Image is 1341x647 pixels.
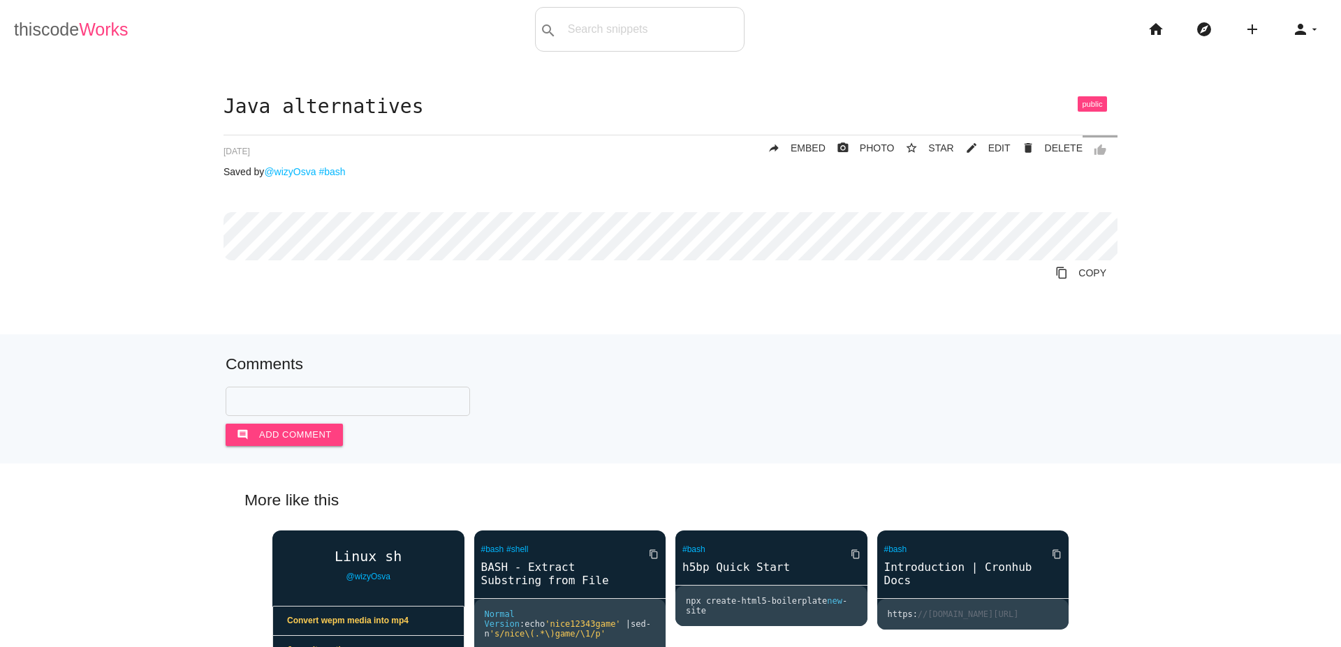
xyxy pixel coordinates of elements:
h5: More like this [223,491,1117,509]
button: star_borderSTAR [894,135,953,161]
a: BASH - Extract Substring from File [474,559,666,588]
a: Convert wepm media into mp4 [273,607,464,636]
i: star_border [905,135,918,161]
a: @wizyOsva [346,572,390,581]
a: Linux sh [272,549,464,564]
span: //[DOMAIN_NAME][URL] [918,609,1019,619]
i: arrow_drop_down [1309,7,1320,52]
i: photo_camera [837,135,849,161]
a: @wizyOsva [264,166,316,177]
i: content_copy [1055,260,1068,285]
a: photo_cameraPHOTO [826,135,895,161]
a: #bash [682,544,705,554]
span: PHOTO [860,142,895,154]
a: #bash [884,544,907,554]
a: thiscodeWorks [14,7,129,52]
span: - [646,619,651,629]
span: npx create [686,596,736,606]
span: echo [525,619,545,629]
span: EMBED [791,142,826,154]
h1: Java alternatives [223,96,1117,118]
a: h5bp Quick Start [675,559,867,575]
span: : [913,609,918,619]
i: add [1244,7,1261,52]
i: person [1292,7,1309,52]
i: content_copy [649,542,659,567]
button: search [536,8,561,51]
span: [DATE] [223,147,250,156]
i: reply [768,135,780,161]
span: Normal [485,609,515,619]
span: Version [485,619,520,629]
a: Copy to Clipboard [1044,260,1117,285]
span: n [485,629,490,639]
button: commentAdd comment [226,424,343,446]
span: - [767,596,772,606]
span: 'nice12343game' [545,619,620,629]
a: #shell [506,544,528,554]
i: search [540,8,557,53]
span: STAR [928,142,953,154]
a: replyEMBED [756,135,826,161]
i: content_copy [851,542,860,567]
a: #bash [318,166,345,177]
h5: Comments [226,355,1115,373]
i: delete [1022,135,1034,161]
a: #bash [481,544,504,554]
a: Delete Post [1011,135,1083,161]
span: 's/nice\(.*\)game/\1/p' [490,629,606,639]
i: home [1148,7,1164,52]
span: https [888,609,913,619]
a: Copy to Clipboard [638,542,659,567]
span: Works [79,20,128,39]
span: boilerplate [772,596,827,606]
span: new [827,596,842,606]
i: explore [1196,7,1212,52]
span: EDIT [988,142,1011,154]
i: comment [237,424,249,446]
span: DELETE [1045,142,1083,154]
p: Saved by [223,166,1117,177]
i: mode_edit [965,135,978,161]
a: Copy to Clipboard [1041,542,1062,567]
i: content_copy [1052,542,1062,567]
span: - [842,596,847,606]
span: sed [631,619,646,629]
span: | [626,619,631,629]
span: html5 [741,596,766,606]
a: mode_editEDIT [954,135,1011,161]
span: site [686,606,706,616]
a: Introduction | Cronhub Docs [877,559,1069,588]
input: Search snippets [561,15,744,44]
span: - [736,596,741,606]
a: Copy to Clipboard [840,542,860,567]
span: : [520,619,525,629]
